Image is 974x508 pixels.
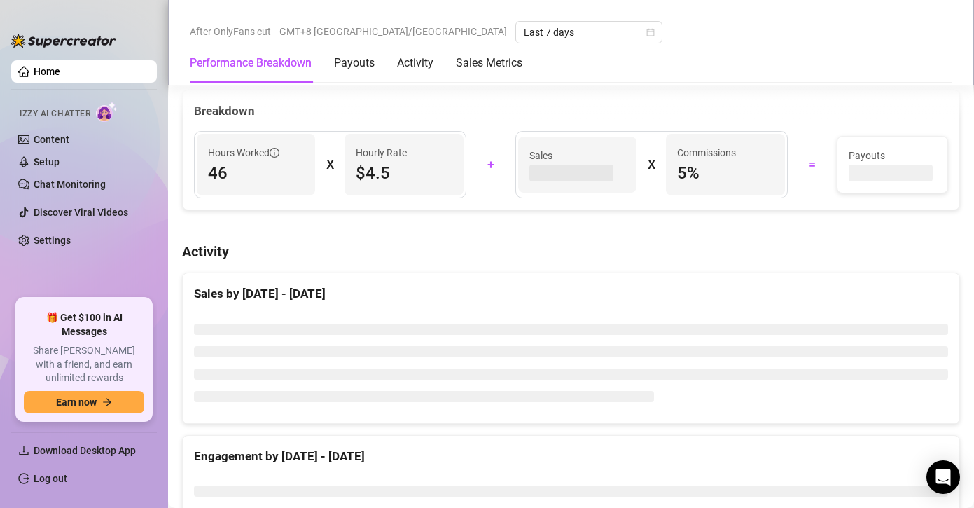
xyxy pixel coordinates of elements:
span: Payouts [849,148,937,163]
a: Home [34,66,60,77]
span: After OnlyFans cut [190,21,271,42]
span: $4.5 [356,162,452,184]
span: Hours Worked [208,145,279,160]
span: Share [PERSON_NAME] with a friend, and earn unlimited rewards [24,344,144,385]
span: arrow-right [102,397,112,407]
span: 🎁 Get $100 in AI Messages [24,311,144,338]
div: Sales by [DATE] - [DATE] [194,284,948,303]
span: calendar [646,28,655,36]
div: Activity [397,55,433,71]
span: download [18,445,29,456]
a: Settings [34,235,71,246]
div: Performance Breakdown [190,55,312,71]
div: Breakdown [194,102,948,121]
div: X [648,153,655,176]
div: X [326,153,333,176]
div: Open Intercom Messenger [926,460,960,494]
div: Payouts [334,55,375,71]
img: AI Chatter [96,102,118,122]
article: Hourly Rate [356,145,407,160]
a: Chat Monitoring [34,179,106,190]
div: = [796,153,828,176]
div: Engagement by [DATE] - [DATE] [194,447,948,466]
span: info-circle [270,148,279,158]
span: Izzy AI Chatter [20,107,90,121]
span: Download Desktop App [34,445,136,456]
h4: Activity [182,242,960,261]
div: + [475,153,507,176]
span: Last 7 days [524,22,654,43]
span: Sales [529,148,625,163]
img: logo-BBDzfeDw.svg [11,34,116,48]
a: Log out [34,473,67,484]
span: 46 [208,162,304,184]
a: Content [34,134,69,145]
a: Setup [34,156,60,167]
a: Discover Viral Videos [34,207,128,218]
button: Earn nowarrow-right [24,391,144,413]
span: 5 % [677,162,773,184]
article: Commissions [677,145,736,160]
span: Earn now [56,397,97,408]
span: GMT+8 [GEOGRAPHIC_DATA]/[GEOGRAPHIC_DATA] [279,21,507,42]
div: Sales Metrics [456,55,522,71]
